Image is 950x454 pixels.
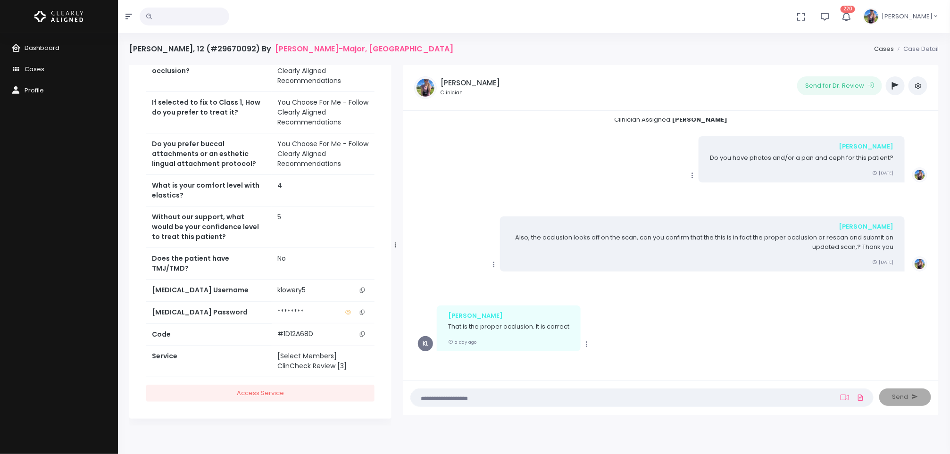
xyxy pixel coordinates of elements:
[855,389,866,406] a: Add Files
[448,322,569,331] p: That is the proper occlusion. It is correct
[146,248,272,280] th: Does the patient have TMJ/TMD?
[146,346,272,377] th: Service
[448,311,569,321] div: [PERSON_NAME]
[146,175,272,206] th: What is your comfort level with elastics?
[603,112,739,127] span: Clinician Assigned:
[441,79,500,87] h5: [PERSON_NAME]
[272,50,375,92] td: You Choose For Me - Follow Clearly Aligned Recommendations
[511,222,893,231] div: [PERSON_NAME]
[841,6,855,13] span: 220
[872,259,893,265] small: [DATE]
[146,302,272,323] th: [MEDICAL_DATA] Password
[882,12,933,21] span: [PERSON_NAME]
[129,44,453,53] h4: [PERSON_NAME], 12 (#29670092) By
[272,175,375,206] td: 4
[272,133,375,175] td: You Choose For Me - Follow Clearly Aligned Recommendations
[872,170,893,176] small: [DATE]
[441,89,500,97] small: Clinician
[146,92,272,133] th: If selected to fix to Class 1, How do you prefer to treat it?
[272,92,375,133] td: You Choose For Me - Follow Clearly Aligned Recommendations
[275,44,453,53] a: [PERSON_NAME]-Major, [GEOGRAPHIC_DATA]
[894,44,939,54] li: Case Detail
[272,280,375,301] td: klowery5
[511,233,893,251] p: Also, the occlusion looks off on the scan, can you confirm that the this is in fact the proper oc...
[418,336,433,351] span: KL
[129,65,392,426] div: scrollable content
[25,43,59,52] span: Dashboard
[672,115,727,124] b: [PERSON_NAME]
[146,206,272,248] th: Without our support, what would be your confidence level to treat this patient?
[146,50,272,92] th: Do you want to fix to Class 1 occlusion?
[839,394,851,401] a: Add Loom Video
[34,7,83,26] img: Logo Horizontal
[272,206,375,248] td: 5
[146,323,272,345] th: Code
[448,339,476,345] small: a day ago
[874,44,894,53] a: Cases
[25,65,44,74] span: Cases
[272,323,375,345] td: #1D12A68D
[863,8,880,25] img: Header Avatar
[410,118,931,371] div: scrollable content
[277,351,369,371] div: [Select Members] ClinCheck Review [3]
[797,76,882,95] button: Send for Dr. Review
[146,385,375,402] a: Access Service
[146,280,272,302] th: [MEDICAL_DATA] Username
[146,133,272,175] th: Do you prefer buccal attachments or an esthetic lingual attachment protocol?
[710,142,893,151] div: [PERSON_NAME]
[25,86,44,95] span: Profile
[272,248,375,280] td: No
[710,153,893,163] p: Do you have photos and/or a pan and ceph for this patient?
